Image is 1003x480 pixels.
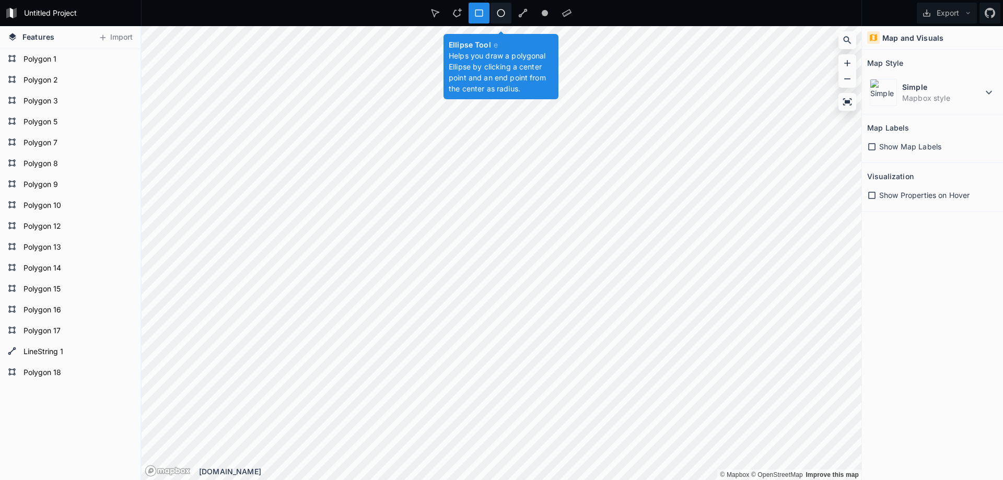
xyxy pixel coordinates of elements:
h2: Map Style [867,55,903,71]
h4: Ellipse Tool [449,39,553,50]
dt: Simple [902,81,983,92]
a: Mapbox [720,471,749,478]
span: Show Map Labels [879,141,941,152]
a: OpenStreetMap [751,471,803,478]
div: [DOMAIN_NAME] [199,466,861,477]
a: Map feedback [806,471,859,478]
span: e [494,40,498,49]
dd: Mapbox style [902,92,983,103]
button: Import [93,29,138,46]
span: Features [22,31,54,42]
p: Helps you draw a polygonal Ellipse by clicking a center point and an end point from the center as... [449,50,553,94]
span: Show Properties on Hover [879,190,970,201]
h2: Visualization [867,168,914,184]
button: Export [917,3,977,24]
img: Simple [870,79,897,106]
h2: Map Labels [867,120,909,136]
h4: Map and Visuals [882,32,943,43]
a: Mapbox logo [145,465,191,477]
